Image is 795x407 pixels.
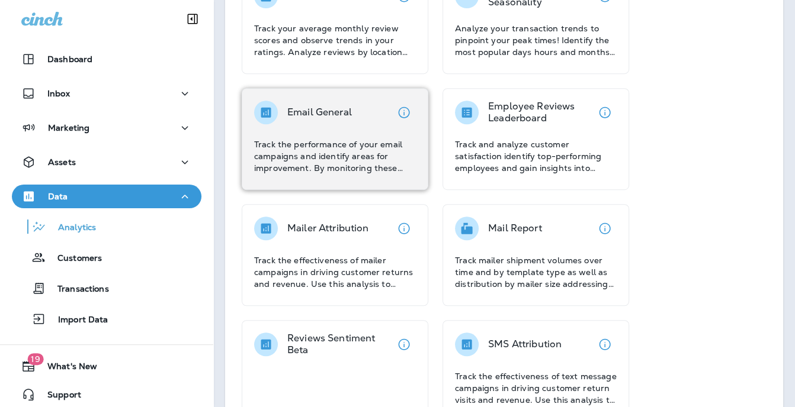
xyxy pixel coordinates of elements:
p: Employee Reviews Leaderboard [488,101,593,124]
p: Marketing [48,123,89,133]
p: Track the performance of your email campaigns and identify areas for improvement. By monitoring t... [254,138,416,174]
button: View details [593,101,617,124]
p: Dashboard [47,54,92,64]
p: Email General [287,106,352,118]
p: Customers [46,253,102,264]
button: Collapse Sidebar [176,7,209,31]
button: View details [392,217,416,240]
span: What's New [36,361,97,376]
p: Track the effectiveness of mailer campaigns in driving customer returns and revenue. Use this ana... [254,254,416,290]
button: Support [12,383,201,406]
button: Dashboard [12,47,201,71]
p: Transactions [46,284,109,295]
p: Data [48,192,68,201]
button: Analytics [12,214,201,239]
p: Mailer Attribution [287,222,369,234]
button: Customers [12,245,201,270]
span: 19 [27,353,43,365]
button: Assets [12,150,201,174]
button: Inbox [12,82,201,105]
p: Track your average monthly review scores and observe trends in your ratings. Analyze reviews by l... [254,22,416,58]
p: SMS Attribution [488,338,562,350]
button: 19What's New [12,354,201,378]
button: Transactions [12,276,201,301]
p: Analytics [46,222,96,234]
p: Inbox [47,89,70,98]
button: View details [392,101,416,124]
button: Marketing [12,116,201,140]
button: View details [392,332,416,356]
p: Reviews Sentiment Beta [287,332,392,356]
button: View details [593,332,617,356]
p: Track the effectiveness of text message campaigns in driving customer return visits and revenue. ... [455,370,617,406]
span: Support [36,390,81,404]
p: Mail Report [488,222,542,234]
button: Data [12,185,201,208]
button: View details [593,217,617,240]
p: Import Data [46,315,108,326]
p: Track and analyze customer satisfaction identify top-performing employees and gain insights into ... [455,138,617,174]
button: Import Data [12,306,201,331]
p: Assets [48,157,76,167]
p: Track mailer shipment volumes over time and by template type as well as distribution by mailer si... [455,254,617,290]
p: Analyze your transaction trends to pinpoint your peak times! Identify the most popular days hours... [455,22,617,58]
